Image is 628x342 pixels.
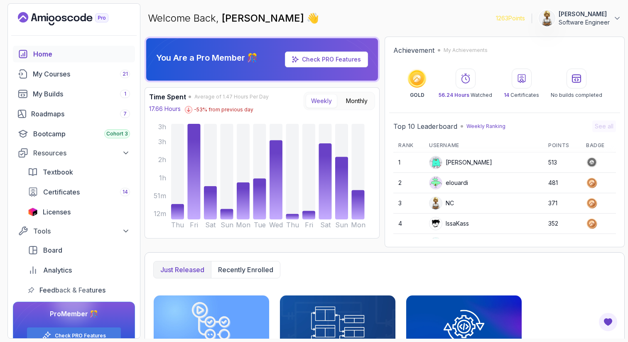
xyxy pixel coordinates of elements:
th: Badge [581,139,616,153]
div: NC [429,197,454,210]
button: user profile image[PERSON_NAME]Software Engineer [539,10,621,27]
td: 1 [393,153,424,173]
p: You Are a Pro Member 🎊 [156,52,258,64]
a: textbook [23,164,135,180]
td: 3 [393,193,424,214]
th: Username [424,139,543,153]
a: courses [13,66,135,82]
a: feedback [23,282,135,298]
button: Weekly [306,94,337,108]
tspan: Mon [236,221,250,229]
div: elouardi [429,176,468,189]
div: Roadmaps [31,109,130,119]
span: Licenses [43,207,71,217]
span: 1 [124,91,126,97]
div: My Courses [33,69,130,79]
tspan: Tue [254,221,266,229]
span: 7 [123,111,127,117]
td: 4 [393,214,424,234]
div: [PERSON_NAME] [429,156,492,169]
span: [PERSON_NAME] [222,12,307,24]
p: GOLD [410,92,424,98]
span: Board [43,245,62,255]
tspan: Sat [205,221,216,229]
a: Check PRO Features [55,332,106,339]
span: Analytics [43,265,72,275]
tspan: 1h [159,174,166,182]
th: Rank [393,139,424,153]
h3: Time Spent [149,92,186,102]
tspan: 12m [154,209,166,218]
div: Bootcamp [33,129,130,139]
button: Resources [13,145,135,160]
a: board [23,242,135,258]
a: licenses [23,204,135,220]
button: Recently enrolled [211,261,280,278]
td: 5 [393,234,424,254]
td: 331 [543,234,581,254]
a: Landing page [18,12,128,25]
a: bootcamp [13,125,135,142]
button: Just released [154,261,211,278]
span: Certificates [43,187,80,197]
img: user profile image [429,197,442,209]
img: user profile image [539,10,555,26]
img: default monster avatar [429,177,442,189]
a: analytics [23,262,135,278]
tspan: Thu [286,221,299,229]
tspan: 51m [154,192,166,200]
p: Certificates [504,92,539,98]
a: builds [13,86,135,102]
span: 56.24 Hours [439,92,469,98]
span: 👋 [305,10,322,27]
tspan: Sun [221,221,233,229]
td: 481 [543,173,581,193]
h2: Top 10 Leaderboard [393,121,457,131]
div: Resources [33,148,130,158]
span: 21 [123,71,128,77]
td: 352 [543,214,581,234]
span: Feedback & Features [39,285,105,295]
p: Watched [439,92,492,98]
td: 2 [393,173,424,193]
span: Average of 1.47 Hours Per Day [194,93,269,100]
tspan: Sat [320,221,331,229]
a: Check PRO Features [302,56,361,63]
td: 513 [543,153,581,173]
button: Monthly [341,94,373,108]
div: IssaKass [429,217,469,230]
tspan: 2h [158,155,166,164]
tspan: Sun [335,221,348,229]
div: Home [33,49,130,59]
tspan: Fri [190,221,198,229]
span: 14 [123,189,128,195]
div: Tools [33,226,130,236]
span: Cohort 3 [106,130,128,137]
tspan: Fri [305,221,313,229]
p: Recently enrolled [218,265,273,275]
img: default monster avatar [429,238,442,250]
p: -53 % from previous day [194,106,253,113]
a: roadmaps [13,106,135,122]
a: certificates [23,184,135,200]
tspan: Mon [351,221,366,229]
tspan: Thu [171,221,184,229]
img: user profile image [429,217,442,230]
tspan: 3h [158,138,166,146]
iframe: chat widget [576,290,628,330]
div: My Builds [33,89,130,99]
p: 17.66 Hours [149,105,181,113]
p: Software Engineer [559,18,610,27]
p: 1263 Points [496,14,525,22]
a: Check PRO Features [285,52,368,67]
button: Tools [13,224,135,239]
span: 14 [504,92,509,98]
span: Textbook [43,167,73,177]
p: My Achievements [444,47,488,54]
div: Kalpanakakarla [429,237,488,251]
tspan: 3h [158,123,166,131]
p: Welcome Back, [148,12,319,25]
a: home [13,46,135,62]
p: [PERSON_NAME] [559,10,610,18]
p: Just released [160,265,204,275]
